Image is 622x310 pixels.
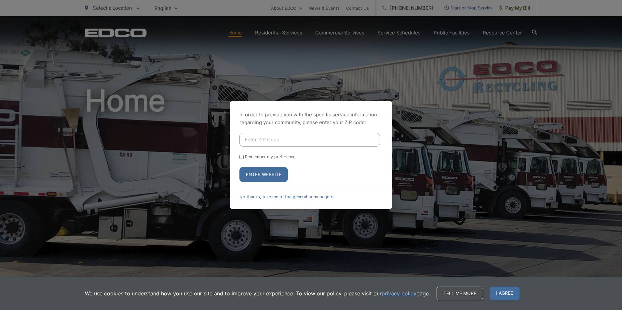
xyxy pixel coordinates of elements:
a: No thanks, take me to the general homepage > [239,194,333,199]
input: Enter ZIP Code [239,133,380,147]
span: I agree [490,287,520,300]
a: Tell me more [437,287,483,300]
a: privacy policy [382,290,416,297]
p: We use cookies to understand how you use our site and to improve your experience. To view our pol... [85,290,430,297]
label: Remember my preference [245,154,295,159]
p: In order to provide you with the specific service information regarding your community, please en... [239,111,383,126]
button: Enter Website [239,167,288,182]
